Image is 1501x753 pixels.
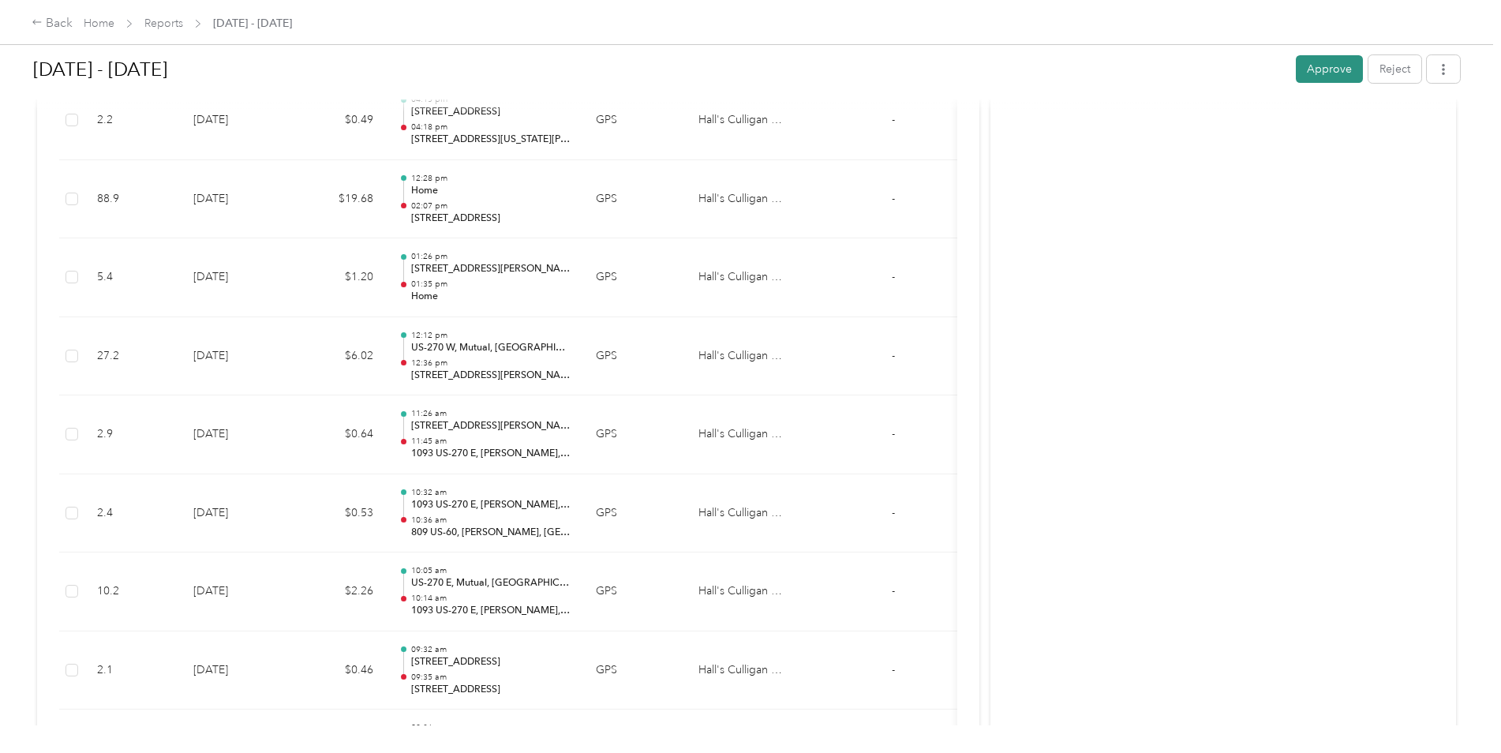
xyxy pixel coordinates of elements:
p: 09:32 am [411,644,571,655]
td: $1.20 [291,238,386,317]
span: [DATE] - [DATE] [213,15,292,32]
span: - [892,270,895,283]
p: [STREET_ADDRESS] [411,105,571,119]
p: 02:07 pm [411,200,571,212]
td: Hall's Culligan Water [686,238,804,317]
p: 10:36 am [411,515,571,526]
h1: Aug 1 - 31, 2025 [33,51,1285,88]
span: - [892,113,895,126]
p: [STREET_ADDRESS] [411,212,571,226]
p: 11:26 am [411,408,571,419]
p: [STREET_ADDRESS] [411,655,571,669]
p: 12:12 pm [411,330,571,341]
p: 10:05 am [411,565,571,576]
td: GPS [583,474,686,553]
td: GPS [583,395,686,474]
p: US-270 E, Mutual, [GEOGRAPHIC_DATA] [411,576,571,590]
td: [DATE] [181,631,291,710]
td: Hall's Culligan Water [686,395,804,474]
td: 27.2 [84,317,181,396]
p: 1093 US-270 E, [PERSON_NAME], [GEOGRAPHIC_DATA] [411,604,571,618]
button: Approve [1296,55,1363,83]
p: 08:36 am [411,722,571,733]
td: 2.4 [84,474,181,553]
td: Hall's Culligan Water [686,160,804,239]
span: - [892,506,895,519]
td: GPS [583,317,686,396]
td: GPS [583,238,686,317]
td: Hall's Culligan Water [686,553,804,631]
a: Home [84,17,114,30]
td: $0.53 [291,474,386,553]
td: GPS [583,631,686,710]
td: Hall's Culligan Water [686,631,804,710]
p: 01:26 pm [411,251,571,262]
p: [STREET_ADDRESS][PERSON_NAME][PERSON_NAME] [411,262,571,276]
a: Reports [144,17,183,30]
p: 12:36 pm [411,358,571,369]
td: Hall's Culligan Water [686,474,804,553]
td: 5.4 [84,238,181,317]
td: 88.9 [84,160,181,239]
p: Home [411,184,571,198]
td: Hall's Culligan Water [686,81,804,160]
p: [STREET_ADDRESS][PERSON_NAME][PERSON_NAME] [411,369,571,383]
p: 10:32 am [411,487,571,498]
td: $6.02 [291,317,386,396]
td: GPS [583,160,686,239]
td: 10.2 [84,553,181,631]
span: - [892,427,895,440]
span: - [892,663,895,676]
td: [DATE] [181,474,291,553]
td: $2.26 [291,553,386,631]
td: $19.68 [291,160,386,239]
p: 12:28 pm [411,173,571,184]
iframe: Everlance-gr Chat Button Frame [1413,665,1501,753]
td: [DATE] [181,553,291,631]
p: [STREET_ADDRESS] [411,683,571,697]
td: [DATE] [181,81,291,160]
p: US-270 W, Mutual, [GEOGRAPHIC_DATA] [411,341,571,355]
p: Home [411,290,571,304]
p: 01:35 pm [411,279,571,290]
td: 2.2 [84,81,181,160]
p: 1093 US-270 E, [PERSON_NAME], [GEOGRAPHIC_DATA] [411,447,571,461]
p: 809 US-60, [PERSON_NAME], [GEOGRAPHIC_DATA] [411,526,571,540]
span: - [892,349,895,362]
td: $0.49 [291,81,386,160]
div: Back [32,14,73,33]
td: [DATE] [181,238,291,317]
td: [DATE] [181,160,291,239]
p: 04:18 pm [411,122,571,133]
td: 2.9 [84,395,181,474]
td: 2.1 [84,631,181,710]
button: Reject [1368,55,1421,83]
td: $0.64 [291,395,386,474]
td: $0.46 [291,631,386,710]
td: [DATE] [181,317,291,396]
p: [STREET_ADDRESS][US_STATE][PERSON_NAME] [411,133,571,147]
td: GPS [583,81,686,160]
td: Hall's Culligan Water [686,317,804,396]
span: - [892,192,895,205]
p: 09:35 am [411,672,571,683]
td: [DATE] [181,395,291,474]
span: - [892,584,895,598]
p: 10:14 am [411,593,571,604]
p: 1093 US-270 E, [PERSON_NAME], [GEOGRAPHIC_DATA] [411,498,571,512]
p: [STREET_ADDRESS][PERSON_NAME] [411,419,571,433]
td: GPS [583,553,686,631]
p: 11:45 am [411,436,571,447]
